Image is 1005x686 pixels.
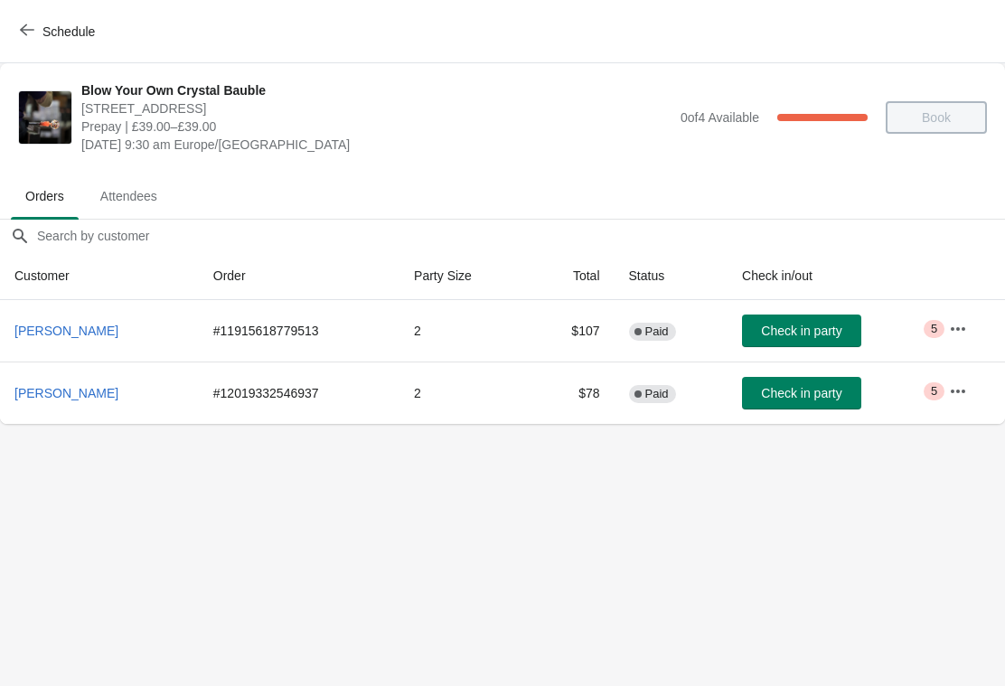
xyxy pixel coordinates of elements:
button: [PERSON_NAME] [7,377,126,409]
span: 0 of 4 Available [681,110,759,125]
th: Total [529,252,614,300]
span: Attendees [86,180,172,212]
span: Blow Your Own Crystal Bauble [81,81,672,99]
button: Check in party [742,315,861,347]
th: Party Size [399,252,529,300]
th: Order [199,252,399,300]
span: Prepay | £39.00–£39.00 [81,117,672,136]
span: [STREET_ADDRESS] [81,99,672,117]
span: Schedule [42,24,95,39]
span: 5 [931,384,937,399]
th: Status [615,252,728,300]
img: Blow Your Own Crystal Bauble [19,91,71,144]
span: [DATE] 9:30 am Europe/[GEOGRAPHIC_DATA] [81,136,672,154]
span: [PERSON_NAME] [14,386,118,400]
span: Orders [11,180,79,212]
span: Paid [645,387,669,401]
span: Paid [645,324,669,339]
input: Search by customer [36,220,1005,252]
td: $78 [529,362,614,424]
button: Schedule [9,15,109,48]
td: 2 [399,362,529,424]
span: [PERSON_NAME] [14,324,118,338]
td: $107 [529,300,614,362]
span: Check in party [761,324,841,338]
span: Check in party [761,386,841,400]
button: Check in party [742,377,861,409]
th: Check in/out [728,252,935,300]
td: 2 [399,300,529,362]
td: # 12019332546937 [199,362,399,424]
button: [PERSON_NAME] [7,315,126,347]
span: 5 [931,322,937,336]
td: # 11915618779513 [199,300,399,362]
